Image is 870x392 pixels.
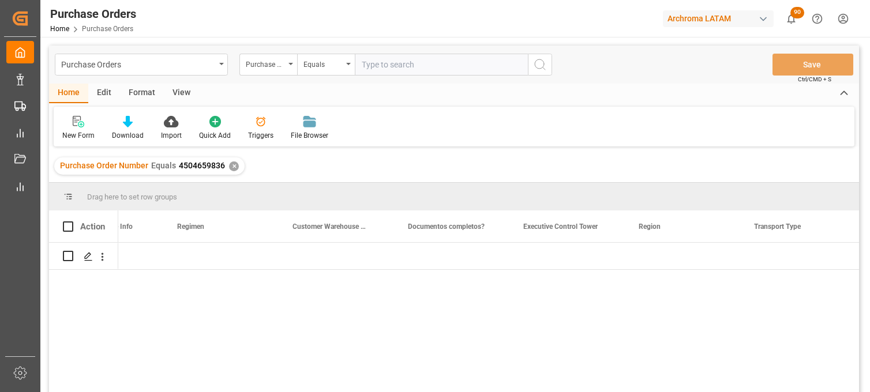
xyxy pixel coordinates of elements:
[112,130,144,141] div: Download
[177,223,204,231] span: Regimen
[528,54,552,76] button: search button
[663,10,774,27] div: Archroma LATAM
[790,7,804,18] span: 90
[87,193,177,201] span: Drag here to set row groups
[246,56,285,70] div: Purchase Order Number
[179,161,225,170] span: 4504659836
[120,84,164,103] div: Format
[798,75,831,84] span: Ctrl/CMD + S
[303,56,343,70] div: Equals
[663,7,778,29] button: Archroma LATAM
[199,130,231,141] div: Quick Add
[297,54,355,76] button: open menu
[804,6,830,32] button: Help Center
[239,54,297,76] button: open menu
[49,84,88,103] div: Home
[754,223,801,231] span: Transport Type
[772,54,853,76] button: Save
[80,221,105,232] div: Action
[248,130,273,141] div: Triggers
[50,5,136,22] div: Purchase Orders
[55,54,228,76] button: open menu
[88,84,120,103] div: Edit
[355,54,528,76] input: Type to search
[639,223,661,231] span: Region
[291,130,328,141] div: File Browser
[523,223,598,231] span: Executive Control Tower
[50,25,69,33] a: Home
[778,6,804,32] button: show 90 new notifications
[408,223,485,231] span: Documentos completos?
[151,161,176,170] span: Equals
[60,161,148,170] span: Purchase Order Number
[161,130,182,141] div: Import
[62,130,95,141] div: New Form
[164,84,199,103] div: View
[292,223,370,231] span: Customer Warehouse Name
[49,243,118,270] div: Press SPACE to select this row.
[229,161,239,171] div: ✕
[61,56,215,71] div: Purchase Orders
